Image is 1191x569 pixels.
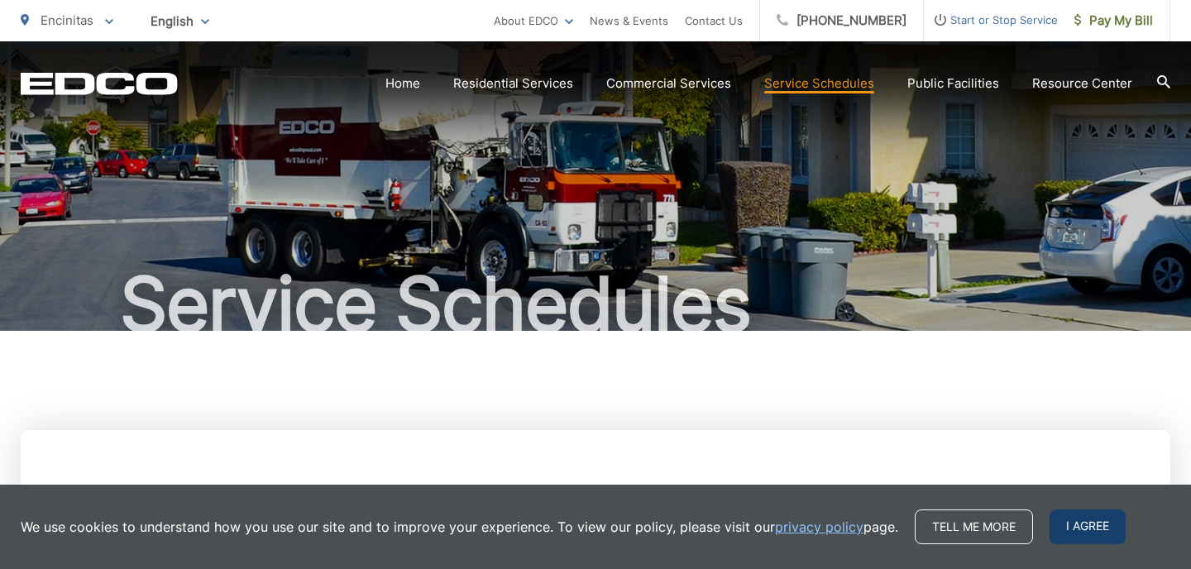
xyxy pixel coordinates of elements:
h2: Collection Day Lookup [262,480,929,513]
a: Resource Center [1032,74,1132,93]
a: Residential Services [453,74,573,93]
a: privacy policy [775,517,863,537]
a: News & Events [590,11,668,31]
h1: Service Schedules [21,263,1170,346]
span: I agree [1050,509,1126,544]
a: Contact Us [685,11,743,31]
a: Tell me more [915,509,1033,544]
a: Service Schedules [764,74,874,93]
span: English [138,7,222,36]
span: Pay My Bill [1074,11,1153,31]
a: Home [385,74,420,93]
a: About EDCO [494,11,573,31]
p: We use cookies to understand how you use our site and to improve your experience. To view our pol... [21,517,898,537]
span: Encinitas [41,12,93,28]
a: Commercial Services [606,74,731,93]
a: Public Facilities [907,74,999,93]
a: EDCD logo. Return to the homepage. [21,72,178,95]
